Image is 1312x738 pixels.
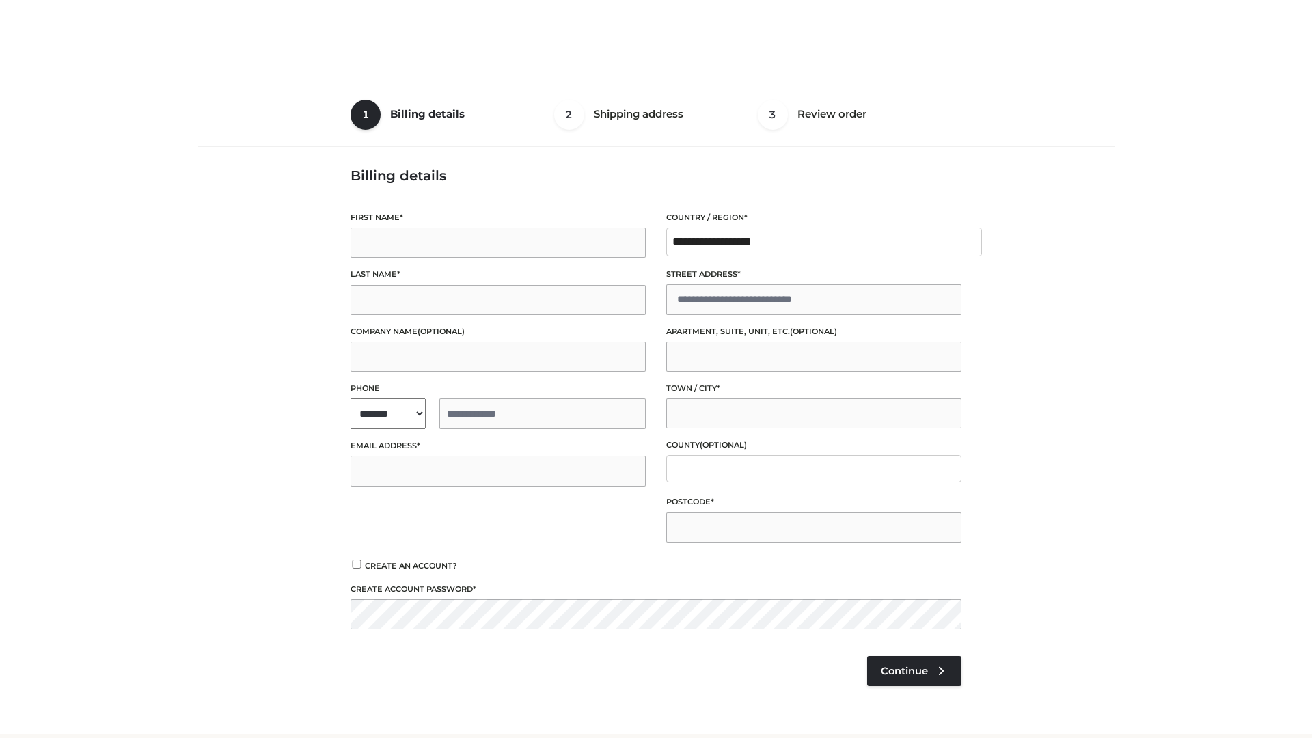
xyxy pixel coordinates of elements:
span: 3 [758,100,788,130]
input: Create an account? [351,560,363,569]
label: Email address [351,439,646,452]
label: Last name [351,268,646,281]
a: Continue [867,656,961,686]
span: (optional) [790,327,837,336]
h3: Billing details [351,167,961,184]
label: Phone [351,382,646,395]
label: Company name [351,325,646,338]
span: Shipping address [594,107,683,120]
span: 1 [351,100,381,130]
span: Billing details [390,107,465,120]
span: (optional) [418,327,465,336]
label: Town / City [666,382,961,395]
label: Street address [666,268,961,281]
span: Continue [881,665,928,677]
span: 2 [554,100,584,130]
label: Apartment, suite, unit, etc. [666,325,961,338]
span: Create an account? [365,561,457,571]
span: Review order [797,107,866,120]
span: (optional) [700,440,747,450]
label: Create account password [351,583,961,596]
label: Country / Region [666,211,961,224]
label: First name [351,211,646,224]
label: Postcode [666,495,961,508]
label: County [666,439,961,452]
